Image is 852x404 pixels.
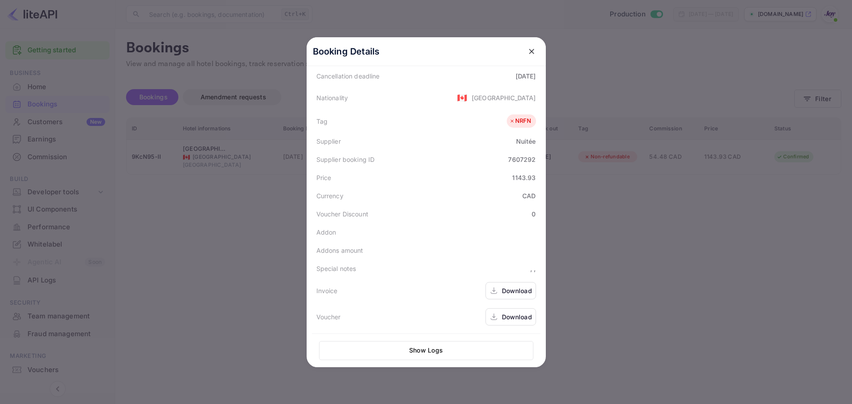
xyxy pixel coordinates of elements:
[316,191,343,200] div: Currency
[516,71,536,81] div: [DATE]
[508,155,536,164] div: 7607292
[319,341,533,360] button: Show Logs
[316,264,356,273] div: Special notes
[316,155,375,164] div: Supplier booking ID
[532,209,536,219] div: 0
[516,137,536,146] div: Nuitée
[472,93,536,102] div: [GEOGRAPHIC_DATA]
[502,286,532,295] div: Download
[530,264,536,273] div: , ,
[509,117,532,126] div: NRFN
[313,45,380,58] p: Booking Details
[316,227,336,237] div: Addon
[502,312,532,322] div: Download
[512,173,536,182] div: 1143.93
[316,71,380,81] div: Cancellation deadline
[316,286,338,295] div: Invoice
[524,43,540,59] button: close
[316,209,368,219] div: Voucher Discount
[316,117,327,126] div: Tag
[316,93,348,102] div: Nationality
[457,90,467,106] span: United States
[316,137,341,146] div: Supplier
[522,191,536,200] div: CAD
[316,312,341,322] div: Voucher
[316,246,363,255] div: Addons amount
[316,173,331,182] div: Price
